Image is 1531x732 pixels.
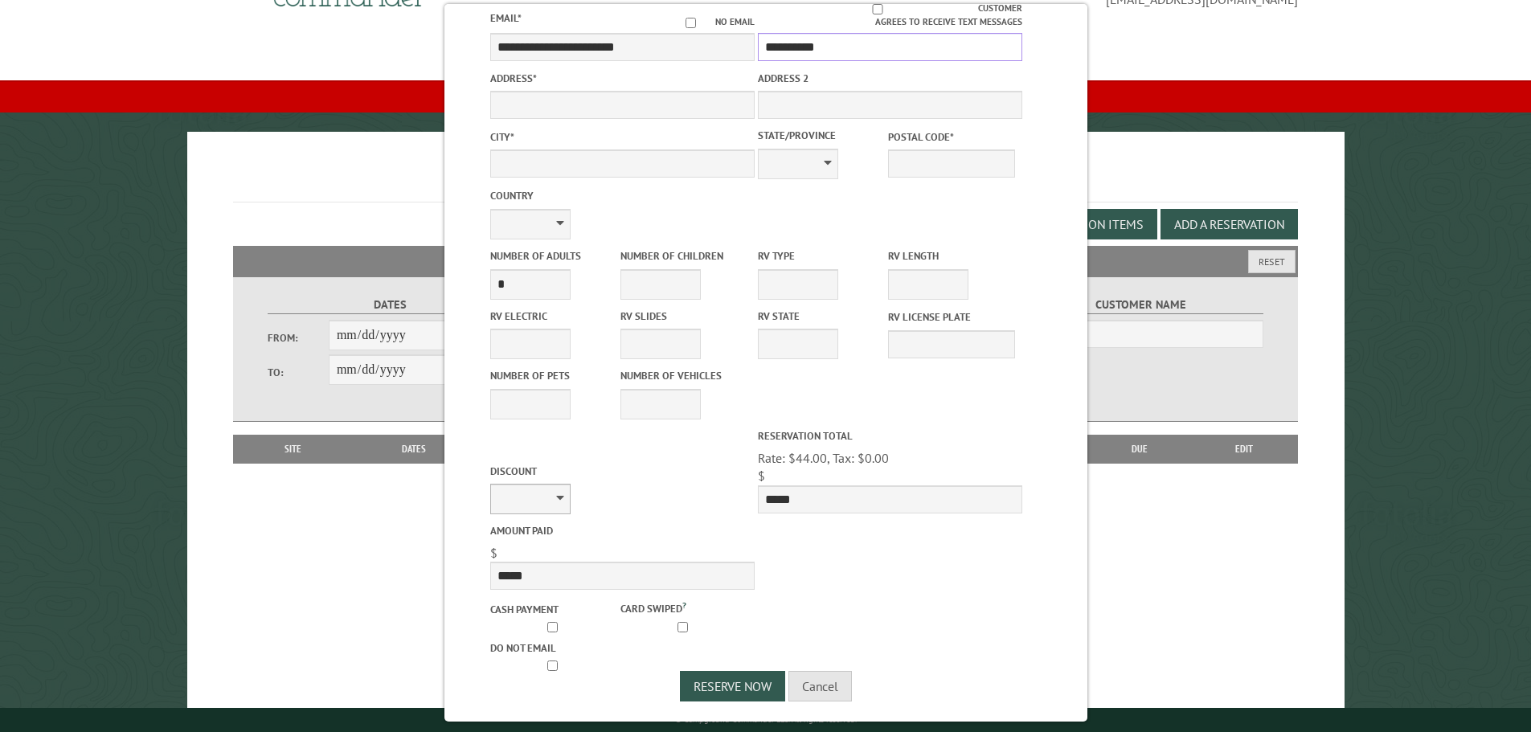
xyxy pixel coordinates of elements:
label: Country [490,188,755,203]
label: Postal Code [888,129,1015,145]
label: Address 2 [758,71,1022,86]
button: Add a Reservation [1161,209,1298,239]
label: From: [268,330,329,346]
span: Rate: $44.00, Tax: $0.00 [758,450,889,466]
label: State/Province [758,128,885,143]
label: Card swiped [620,599,747,616]
label: Number of Vehicles [620,368,747,383]
input: No email [666,18,715,28]
label: Do not email [490,640,617,656]
label: Number of Children [620,248,747,264]
h1: Reservations [233,157,1299,202]
label: Number of Adults [490,248,617,264]
label: Email [490,11,522,25]
th: Site [241,435,346,464]
th: Edit [1190,435,1299,464]
label: RV Electric [490,309,617,324]
a: ? [682,599,686,611]
h2: Filters [233,246,1299,276]
label: Address [490,71,755,86]
label: Dates [268,296,513,314]
small: © Campground Commander LLC. All rights reserved. [675,714,857,725]
label: City [490,129,755,145]
label: Reservation Total [758,428,1022,444]
button: Reserve Now [680,671,785,701]
label: Cash payment [490,602,617,617]
label: Discount [490,464,755,479]
button: Reset [1248,250,1296,273]
th: Due [1089,435,1190,464]
label: No email [666,15,755,29]
input: Customer agrees to receive text messages [776,4,978,14]
label: RV Slides [620,309,747,324]
label: RV License Plate [888,309,1015,325]
span: $ [758,468,765,484]
span: $ [490,545,497,561]
label: Customer Name [1018,296,1263,314]
label: Number of Pets [490,368,617,383]
button: Edit Add-on Items [1019,209,1157,239]
th: Dates [346,435,483,464]
label: RV State [758,309,885,324]
button: Cancel [788,671,852,701]
label: To: [268,365,329,380]
label: RV Type [758,248,885,264]
label: Amount paid [490,523,755,538]
label: Customer agrees to receive text messages [758,2,1022,29]
label: RV Length [888,248,1015,264]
